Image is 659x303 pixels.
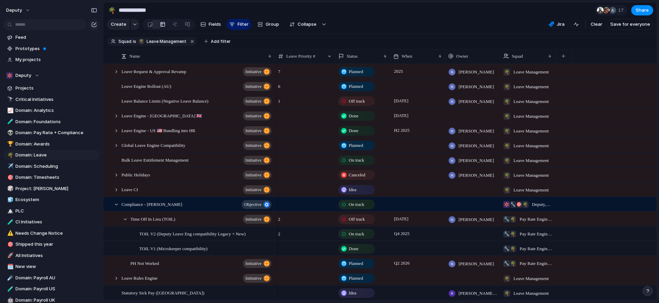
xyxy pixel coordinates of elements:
[513,128,549,135] span: Leave Management
[349,172,365,178] span: Canceled
[513,275,549,282] span: Leave Management
[133,38,136,45] span: is
[513,142,549,149] span: Leave Management
[6,7,22,14] span: deputy
[3,161,100,172] a: ✈️Domain: Scheduling
[147,38,186,45] span: Leave Management
[245,126,262,136] span: initiative
[504,142,510,149] div: 🌴
[7,151,12,159] div: 🌴
[122,126,195,134] span: Leave Engine - US 🇺🇸 Bundling into HR
[243,259,271,268] button: initiative
[522,201,529,208] div: 🌴
[504,290,510,297] div: 🌴
[107,19,130,30] button: Create
[509,216,516,223] div: 🌴
[3,105,100,116] a: 📈Domain: Analytics
[513,187,549,194] span: Leave Management
[7,129,12,137] div: 👽
[15,56,97,63] span: My projects
[347,53,358,60] span: Status
[15,163,97,170] span: Domain: Scheduling
[6,241,13,248] button: 🎯
[3,172,100,183] div: 🎯Domain: Timesheets
[243,141,271,150] button: initiative
[504,83,510,90] div: 🌴
[349,201,364,208] span: On track
[610,21,650,28] span: Save for everyone
[459,157,494,164] span: [PERSON_NAME]
[15,185,97,192] span: Project: [PERSON_NAME]
[286,53,315,60] span: Leave Priority #
[7,252,12,259] div: 🚀
[503,216,510,223] div: 🔧
[513,113,549,120] span: Leave Management
[349,245,358,252] span: Done
[509,260,516,267] div: 🌴
[6,219,13,225] button: 🧪
[118,38,131,45] span: Squad
[6,174,13,181] button: 🎯
[3,5,34,16] button: deputy
[7,185,12,193] div: 🎲
[3,150,100,160] div: 🌴Domain: Leave
[245,259,262,268] span: initiative
[245,170,262,180] span: initiative
[349,113,358,119] span: Done
[15,275,97,281] span: Domain: Payroll AU
[349,231,364,237] span: On track
[6,96,13,103] button: 🔭
[3,195,100,205] a: 🧊Ecosystem
[298,21,316,28] span: Collapse
[3,217,100,227] a: 🧪CI Initiatives
[3,250,100,261] div: 🚀All Initiatives
[6,107,13,114] button: 📈
[15,219,97,225] span: CI Initiatives
[6,263,13,270] button: 🗓️
[7,207,12,215] div: 🏔️
[503,245,510,252] div: 🔧
[3,128,100,138] a: 👽Domain: Pay Rate + Compliance
[3,239,100,249] a: 🎯Shipped this year
[285,19,320,30] button: Collapse
[7,229,12,237] div: ⚠️
[349,275,363,282] span: Planned
[349,83,363,90] span: Planned
[459,142,494,149] span: [PERSON_NAME]
[15,252,97,259] span: All Initiatives
[122,97,208,105] span: Leave Balance Limits (Negative Leave Balance)
[509,245,516,252] div: 🌴
[3,44,100,54] a: Prototypes
[3,284,100,294] div: 🧪Domain: Payroll US
[243,67,271,76] button: initiative
[7,285,12,293] div: 🧪
[349,127,358,134] span: Done
[3,184,100,194] div: 🎲Project: [PERSON_NAME]
[243,126,271,135] button: initiative
[15,118,97,125] span: Domain: Foundations
[3,228,100,238] a: ⚠️Needs Change Notice
[588,19,605,30] button: Clear
[122,156,188,164] span: Bulk Leave Entitlement Management
[245,96,262,106] span: initiative
[122,185,138,193] span: Leave CI
[7,118,12,126] div: 🧪
[459,69,494,75] span: [PERSON_NAME]
[6,196,13,203] button: 🧊
[245,185,262,195] span: initiative
[15,45,97,52] span: Prototypes
[243,82,271,91] button: initiative
[3,273,100,283] a: ☄️Domain: Payroll AU
[504,172,510,179] div: 🌴
[349,216,365,223] span: Off track
[402,53,412,60] span: When
[15,174,97,181] span: Domain: Timesheets
[275,212,335,223] span: 2
[504,187,510,194] div: 🌴
[392,215,410,223] span: [DATE]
